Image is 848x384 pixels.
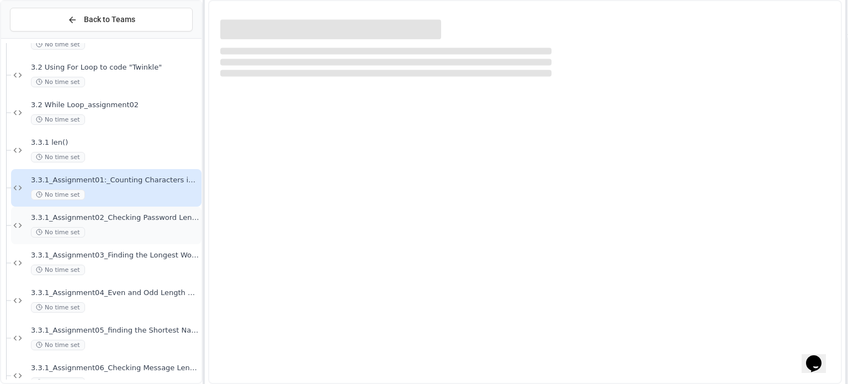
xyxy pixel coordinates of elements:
[31,152,85,162] span: No time set
[31,190,85,200] span: No time set
[10,8,193,31] button: Back to Teams
[802,340,837,373] iframe: chat widget
[31,77,85,87] span: No time set
[31,326,199,335] span: 3.3.1_Assignment05_finding the Shortest Name in our class
[31,227,85,238] span: No time set
[31,176,199,185] span: 3.3.1_Assignment01:_Counting Characters in a Name
[31,364,199,373] span: 3.3.1_Assignment06_Checking Message Length for Social Media
[31,39,85,50] span: No time set
[31,340,85,350] span: No time set
[31,265,85,275] span: No time set
[31,302,85,313] span: No time set
[31,138,199,148] span: 3.3.1 len()
[31,101,199,110] span: 3.2 While Loop_assignment02
[31,288,199,298] span: 3.3.1_Assignment04_Even and Odd Length Words
[84,14,135,25] span: Back to Teams
[31,114,85,125] span: No time set
[31,63,199,72] span: 3.2 Using For Loop to code "Twinkle"
[31,251,199,260] span: 3.3.1_Assignment03_Finding the Longest Word in a List
[31,213,199,223] span: 3.3.1_Assignment02_Checking Password Length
